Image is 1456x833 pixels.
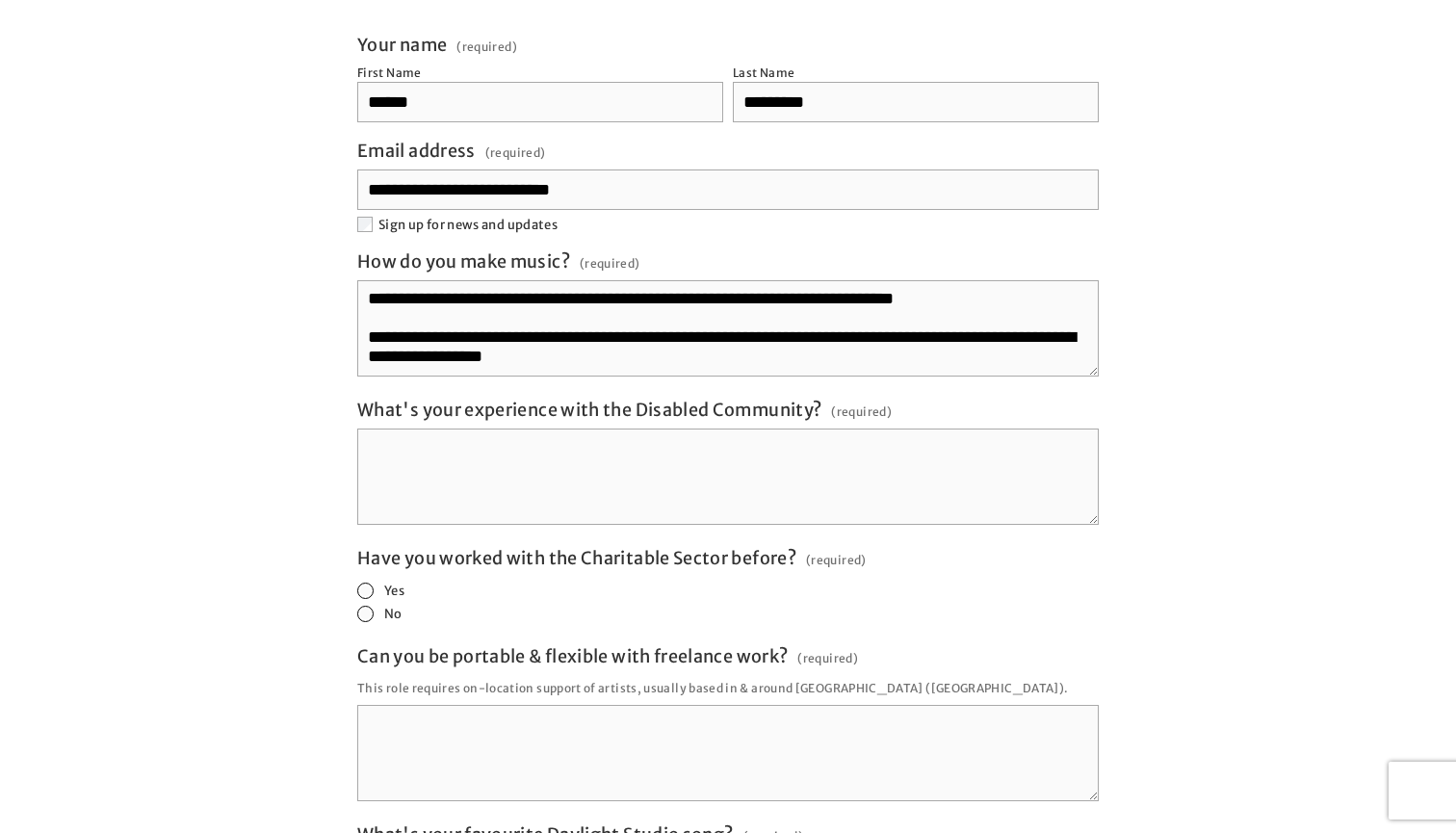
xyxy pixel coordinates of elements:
[378,217,558,233] span: Sign up for news and updates
[357,250,570,273] span: How do you make music?
[357,547,796,569] span: Have you worked with the Charitable Sector before?
[831,399,892,425] span: (required)
[733,65,794,80] div: Last Name
[357,34,447,56] span: Your name
[456,41,517,53] span: (required)
[357,140,476,162] span: Email address
[357,65,422,80] div: First Name
[357,217,373,232] input: Sign up for news and updates
[485,140,546,166] span: (required)
[580,250,640,276] span: (required)
[384,583,404,599] span: Yes
[806,547,867,573] span: (required)
[384,606,403,622] span: No
[357,645,788,667] span: Can you be portable & flexible with freelance work?
[797,645,858,671] span: (required)
[357,399,821,421] span: What's your experience with the Disabled Community?
[357,675,1099,701] p: This role requires on-location support of artists, usually based in & around [GEOGRAPHIC_DATA] ([...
